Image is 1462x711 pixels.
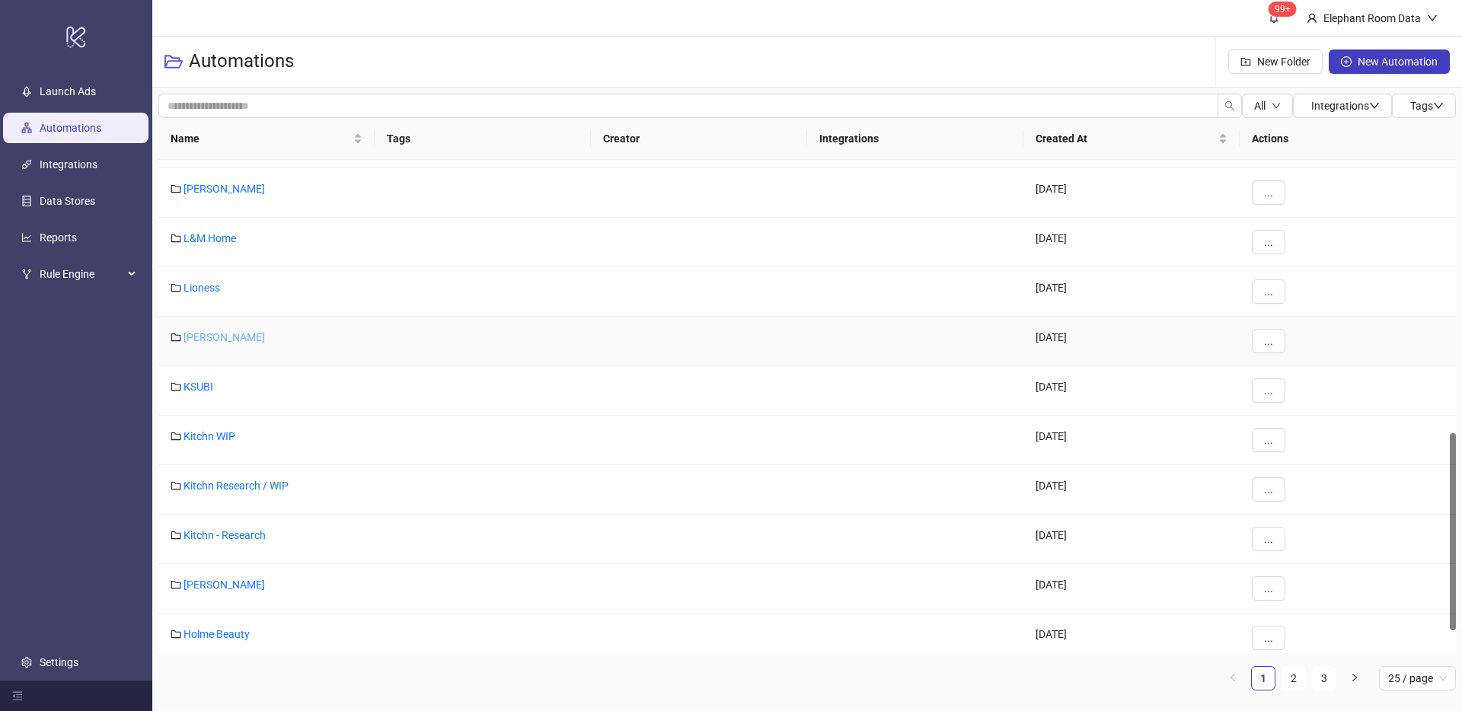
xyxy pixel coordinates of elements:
[1252,230,1285,254] button: ...
[171,332,181,343] span: folder
[171,431,181,442] span: folder
[1242,94,1293,118] button: Alldown
[1264,335,1273,347] span: ...
[1023,218,1240,267] div: [DATE]
[1023,564,1240,614] div: [DATE]
[1282,667,1305,690] a: 2
[1240,118,1456,160] th: Actions
[40,656,78,668] a: Settings
[1224,100,1235,111] span: search
[1313,667,1336,690] a: 3
[1264,236,1273,248] span: ...
[1341,56,1352,67] span: plus-circle
[1433,100,1444,111] span: down
[171,579,181,590] span: folder
[1023,515,1240,564] div: [DATE]
[1251,666,1275,690] li: 1
[1228,49,1323,74] button: New Folder
[1252,279,1285,304] button: ...
[1264,434,1273,446] span: ...
[189,49,294,74] h3: Automations
[1342,666,1367,690] li: Next Page
[1282,666,1306,690] li: 2
[1023,366,1240,416] div: [DATE]
[1252,378,1285,403] button: ...
[184,282,220,294] a: Lioness
[184,430,235,442] a: Kitchn WIP
[184,579,265,591] a: [PERSON_NAME]
[164,53,183,71] span: folder-open
[1252,626,1285,650] button: ...
[171,183,181,194] span: folder
[1264,187,1273,199] span: ...
[1252,477,1285,502] button: ...
[184,183,265,195] a: [PERSON_NAME]
[171,480,181,491] span: folder
[1036,130,1215,147] span: Created At
[184,381,213,393] a: KSUBI
[171,629,181,639] span: folder
[1240,56,1251,67] span: folder-add
[1221,666,1245,690] li: Previous Page
[1264,483,1273,496] span: ...
[40,259,123,289] span: Rule Engine
[171,530,181,540] span: folder
[1023,267,1240,317] div: [DATE]
[184,529,266,541] a: Kitchn - Research
[1312,666,1336,690] li: 3
[1264,632,1273,644] span: ...
[1329,49,1450,74] button: New Automation
[1252,527,1285,551] button: ...
[1023,416,1240,465] div: [DATE]
[807,118,1023,160] th: Integrations
[1410,100,1444,112] span: Tags
[1252,180,1285,205] button: ...
[1252,667,1275,690] a: 1
[591,118,807,160] th: Creator
[171,233,181,244] span: folder
[1264,285,1273,298] span: ...
[1023,168,1240,218] div: [DATE]
[1427,13,1438,24] span: down
[1023,614,1240,663] div: [DATE]
[375,118,591,160] th: Tags
[1252,329,1285,353] button: ...
[1264,533,1273,545] span: ...
[1317,10,1427,27] div: Elephant Room Data
[184,232,236,244] a: L&M Home
[158,118,375,160] th: Name
[1023,317,1240,366] div: [DATE]
[1311,100,1380,112] span: Integrations
[12,690,23,701] span: menu-fold
[1264,582,1273,595] span: ...
[184,480,289,492] a: Kitchn Research / WIP
[1264,384,1273,397] span: ...
[40,158,97,171] a: Integrations
[1350,673,1359,682] span: right
[1342,666,1367,690] button: right
[171,130,350,147] span: Name
[1269,12,1279,23] span: bell
[1228,673,1237,682] span: left
[1392,94,1456,118] button: Tagsdown
[171,282,181,293] span: folder
[1023,465,1240,515] div: [DATE]
[1388,667,1447,690] span: 25 / page
[40,231,77,244] a: Reports
[1269,2,1297,17] sup: 1584
[171,381,181,392] span: folder
[40,195,95,207] a: Data Stores
[1358,56,1438,68] span: New Automation
[40,122,101,134] a: Automations
[1252,428,1285,452] button: ...
[1307,13,1317,24] span: user
[1272,101,1281,110] span: down
[1369,100,1380,111] span: down
[21,269,32,279] span: fork
[184,331,265,343] a: [PERSON_NAME]
[1023,118,1240,160] th: Created At
[40,85,96,97] a: Launch Ads
[1254,100,1266,112] span: All
[1379,666,1456,690] div: Page Size
[1257,56,1310,68] span: New Folder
